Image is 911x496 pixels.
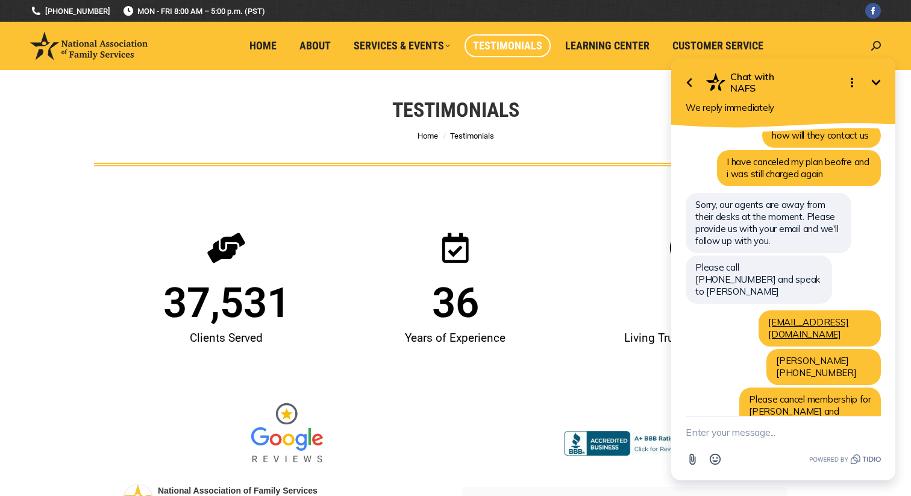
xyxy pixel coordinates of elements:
img: National Association of Family Services [30,32,148,60]
a: National Association of Family Services [158,486,318,495]
span: About [299,39,331,52]
span: 36 [432,282,479,324]
span: Testimonials [450,131,494,140]
a: [PHONE_NUMBER] [30,5,110,17]
span: Customer Service [672,39,763,52]
div: Years of Experience [347,324,564,353]
img: Google Reviews [242,395,332,473]
span: Testimonials [473,39,542,52]
img: Accredited A+ with Better Business Bureau [564,431,684,456]
a: Home [418,131,438,140]
iframe: Tidio Chat [656,46,911,496]
div: Clients Served [118,324,335,353]
span: Learning Center [565,39,650,52]
span: 37,531 [163,282,290,324]
div: Living Trusts Contested [576,324,793,353]
span: Home [249,39,277,52]
a: Learning Center [557,34,658,57]
span: Services & Events [354,39,450,52]
a: Home [241,34,285,57]
a: Customer Service [664,34,772,57]
a: Facebook page opens in new window [865,3,881,19]
span: MON - FRI 8:00 AM – 5:00 p.m. (PST) [122,5,265,17]
a: About [291,34,339,57]
a: Testimonials [465,34,551,57]
h1: Testimonials [392,96,519,123]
